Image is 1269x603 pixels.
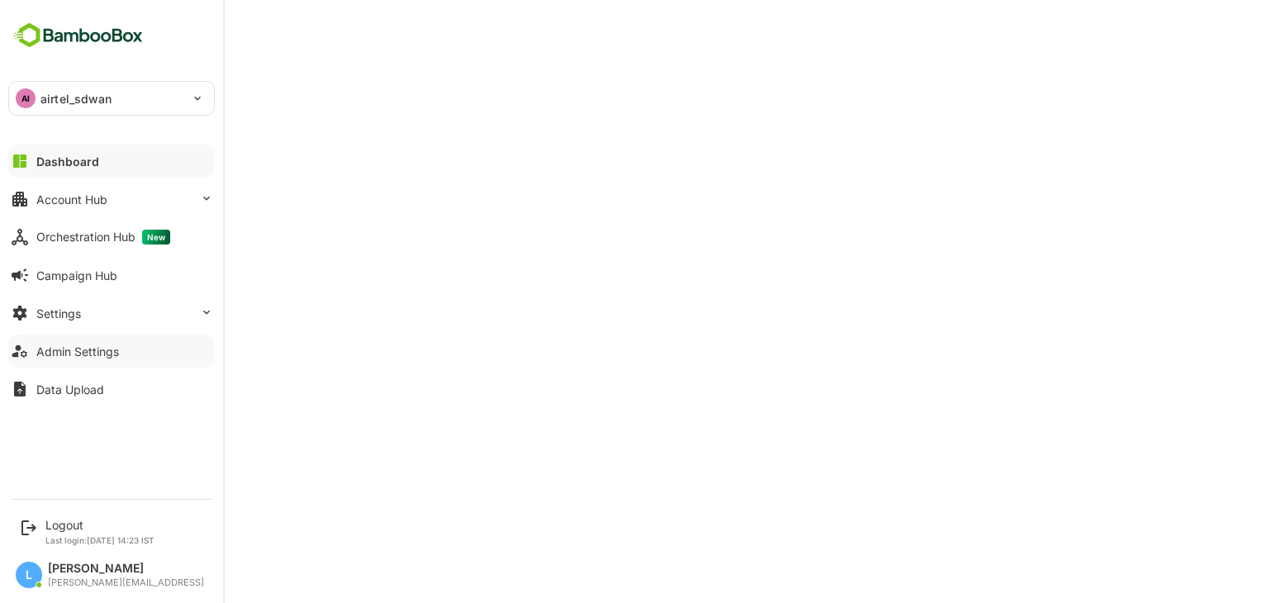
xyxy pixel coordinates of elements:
div: Account Hub [36,192,107,207]
button: Data Upload [8,373,215,406]
button: Admin Settings [8,335,215,368]
img: BambooboxFullLogoMark.5f36c76dfaba33ec1ec1367b70bb1252.svg [8,20,148,51]
div: Dashboard [36,154,99,169]
div: Logout [45,518,154,532]
div: AIairtel_sdwan [9,82,214,115]
div: Data Upload [36,382,104,396]
p: Last login: [DATE] 14:23 IST [45,535,154,545]
button: Settings [8,297,215,330]
button: Orchestration HubNew [8,221,215,254]
div: [PERSON_NAME] [48,562,204,576]
div: L [16,562,42,588]
button: Campaign Hub [8,259,215,292]
div: [PERSON_NAME][EMAIL_ADDRESS] [48,577,204,588]
div: Campaign Hub [36,268,117,283]
button: Dashboard [8,145,215,178]
div: AI [16,88,36,108]
div: Settings [36,306,81,320]
div: Admin Settings [36,344,119,358]
button: Account Hub [8,183,215,216]
p: airtel_sdwan [40,90,112,107]
span: New [142,230,170,245]
div: Orchestration Hub [36,230,170,245]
